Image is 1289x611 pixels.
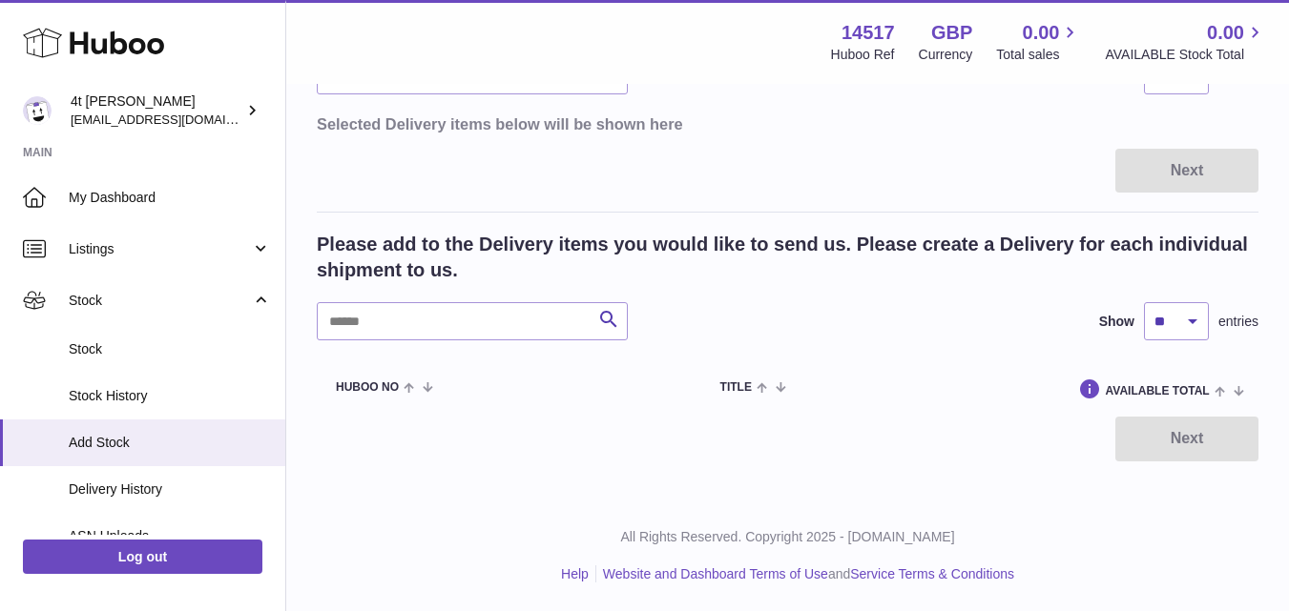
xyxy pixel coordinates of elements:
span: entries [1218,313,1258,331]
span: AVAILABLE Stock Total [1105,46,1266,64]
span: [EMAIL_ADDRESS][DOMAIN_NAME] [71,112,281,127]
div: Huboo Ref [831,46,895,64]
strong: GBP [931,20,972,46]
span: Title [720,381,752,394]
a: Service Terms & Conditions [850,566,1014,581]
a: Log out [23,540,262,574]
span: My Dashboard [69,189,271,207]
span: 0.00 [1023,20,1060,46]
span: 0.00 [1207,20,1244,46]
span: Stock [69,292,251,310]
span: AVAILABLE Total [1106,385,1210,397]
span: Huboo no [336,381,399,394]
span: Stock History [69,387,271,405]
a: Website and Dashboard Terms of Use [603,566,828,581]
span: Delivery History [69,480,271,499]
span: ASN Uploads [69,527,271,545]
strong: 14517 [842,20,895,46]
div: Currency [919,46,973,64]
p: All Rights Reserved. Copyright 2025 - [DOMAIN_NAME] [301,528,1274,546]
img: faisalnaveed1790@gmail.com [23,96,52,125]
a: 0.00 AVAILABLE Stock Total [1105,20,1266,64]
span: Add Stock [69,434,271,452]
span: Stock [69,340,271,358]
label: Show [1099,313,1134,331]
a: Help [561,566,589,581]
span: Listings [69,240,251,258]
li: and [596,565,1014,583]
a: 0.00 Total sales [996,20,1081,64]
h3: Selected Delivery items below will be shown here [317,113,1258,134]
span: Total sales [996,46,1081,64]
h2: Please add to the Delivery items you would like to send us. Please create a Delivery for each ind... [317,232,1258,283]
div: 4t [PERSON_NAME] [71,92,242,129]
